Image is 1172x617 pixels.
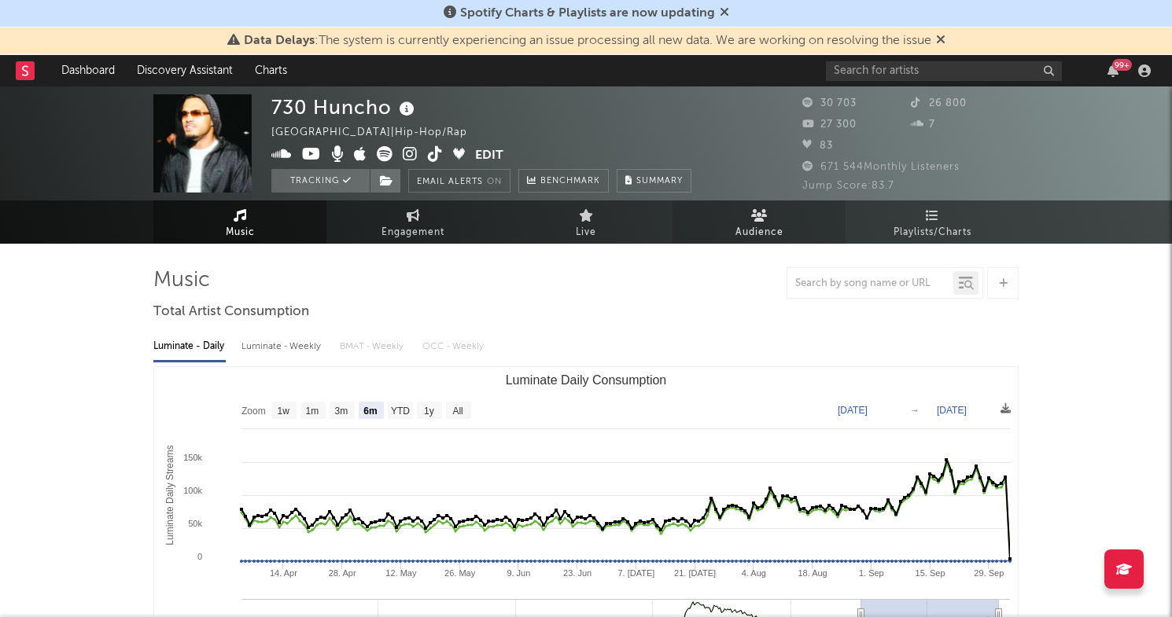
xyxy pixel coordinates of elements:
[894,223,971,242] span: Playlists/Charts
[391,406,410,417] text: YTD
[838,405,868,416] text: [DATE]
[1112,59,1132,71] div: 99 +
[326,200,499,244] a: Engagement
[518,169,609,193] a: Benchmark
[576,223,596,242] span: Live
[911,98,967,108] span: 26 800
[787,277,953,290] input: Search by song name or URL
[563,568,592,578] text: 23. Jun
[244,55,298,86] a: Charts
[153,333,226,360] div: Luminate - Daily
[460,7,715,20] span: Spotify Charts & Playlists are now updating
[540,172,600,191] span: Benchmark
[499,200,673,244] a: Live
[475,146,503,166] button: Edit
[183,453,202,462] text: 150k
[507,568,530,578] text: 9. Jun
[153,303,309,321] span: Total Artist Consumption
[381,223,444,242] span: Engagement
[50,55,126,86] a: Dashboard
[916,568,945,578] text: 15. Sep
[911,119,935,130] span: 7
[271,94,418,120] div: 730 Huncho
[802,181,894,191] span: Jump Score: 83.7
[244,35,315,47] span: Data Delays
[846,200,1019,244] a: Playlists/Charts
[673,200,846,244] a: Audience
[452,406,463,417] text: All
[974,568,1004,578] text: 29. Sep
[271,169,370,193] button: Tracking
[244,35,931,47] span: : The system is currently experiencing an issue processing all new data. We are working on resolv...
[164,445,175,545] text: Luminate Daily Streams
[798,568,827,578] text: 18. Aug
[197,552,202,561] text: 0
[859,568,884,578] text: 1. Sep
[617,568,654,578] text: 7. [DATE]
[720,7,729,20] span: Dismiss
[335,406,348,417] text: 3m
[802,119,857,130] span: 27 300
[910,405,920,416] text: →
[183,486,202,495] text: 100k
[126,55,244,86] a: Discovery Assistant
[153,200,326,244] a: Music
[226,223,255,242] span: Music
[636,177,683,185] span: Summary
[826,61,1062,81] input: Search for artists
[278,406,290,417] text: 1w
[444,568,476,578] text: 26. May
[506,373,667,387] text: Luminate Daily Consumption
[674,568,716,578] text: 21. [DATE]
[424,406,434,417] text: 1y
[271,123,485,142] div: [GEOGRAPHIC_DATA] | Hip-Hop/Rap
[329,568,356,578] text: 28. Apr
[408,169,510,193] button: Email AlertsOn
[241,333,324,360] div: Luminate - Weekly
[487,178,502,186] em: On
[735,223,783,242] span: Audience
[617,169,691,193] button: Summary
[802,162,960,172] span: 671 544 Monthly Listeners
[1108,64,1119,77] button: 99+
[385,568,417,578] text: 12. May
[802,141,833,151] span: 83
[306,406,319,417] text: 1m
[363,406,377,417] text: 6m
[936,35,945,47] span: Dismiss
[270,568,297,578] text: 14. Apr
[188,519,202,528] text: 50k
[937,405,967,416] text: [DATE]
[241,406,266,417] text: Zoom
[742,568,766,578] text: 4. Aug
[802,98,857,108] span: 30 703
